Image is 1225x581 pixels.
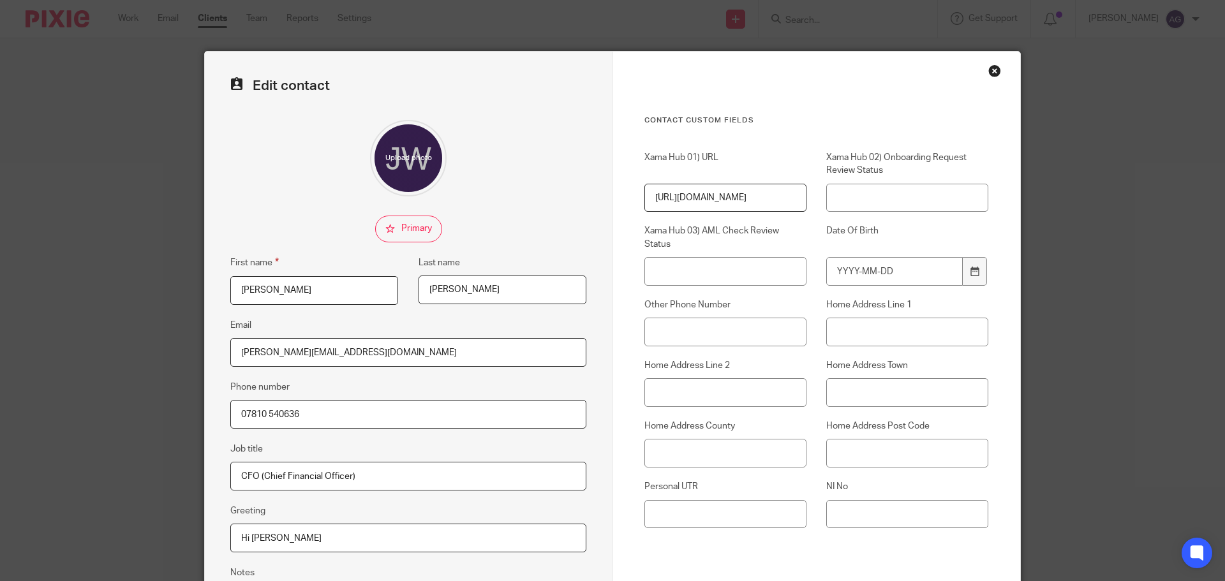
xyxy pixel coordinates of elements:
label: Xama Hub 03) AML Check Review Status [644,224,806,251]
label: Xama Hub 01) URL [644,151,806,177]
div: Close this dialog window [988,64,1001,77]
label: Email [230,319,251,332]
h2: Edit contact [230,77,586,94]
label: Home Address Post Code [826,420,988,432]
label: Home Address County [644,420,806,432]
label: Xama Hub 02) Onboarding Request Review Status [826,151,988,177]
label: Notes [230,566,255,579]
label: Job title [230,443,263,455]
input: YYYY-MM-DD [826,257,963,286]
label: NI No [826,480,988,493]
label: Phone number [230,381,290,393]
input: e.g. Dear Mrs. Appleseed or Hi Sam [230,524,586,552]
label: Home Address Line 2 [644,359,806,372]
h3: Contact Custom fields [644,115,988,126]
label: Home Address Town [826,359,988,372]
label: First name [230,255,279,270]
label: Last name [419,256,460,269]
label: Personal UTR [644,480,806,493]
label: Date Of Birth [826,224,988,251]
label: Home Address Line 1 [826,298,988,311]
label: Other Phone Number [644,298,806,311]
label: Greeting [230,504,265,517]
